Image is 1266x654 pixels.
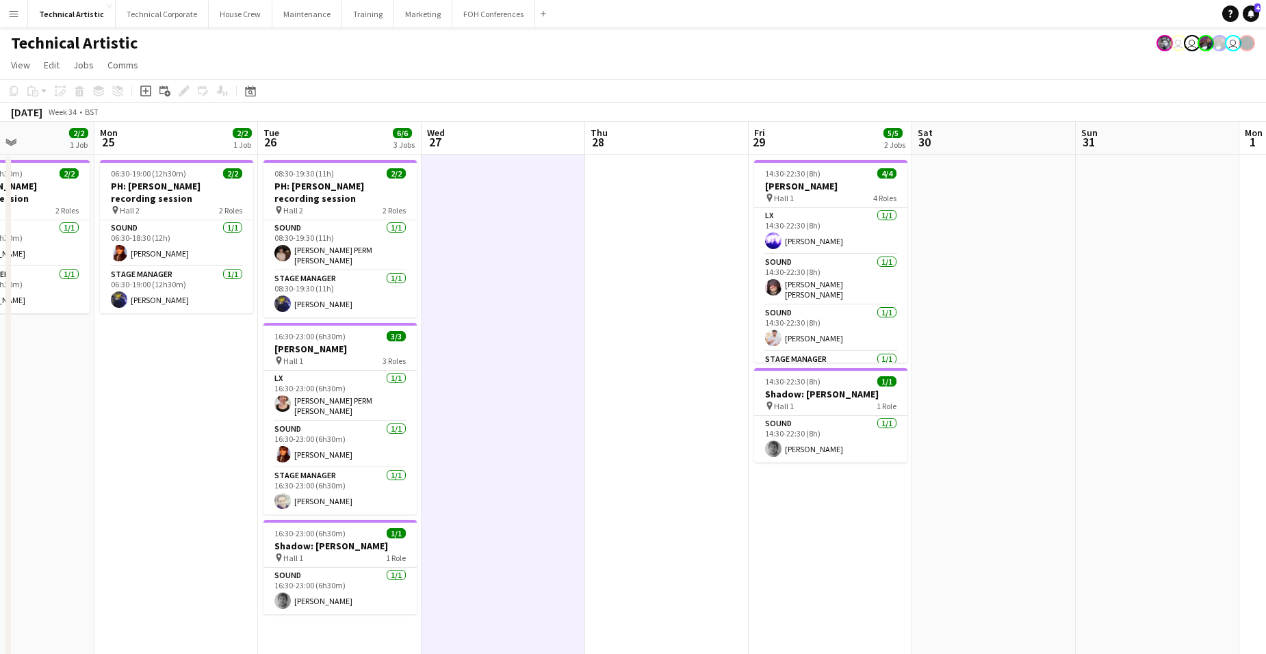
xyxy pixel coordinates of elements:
[85,107,99,117] div: BST
[11,105,42,119] div: [DATE]
[98,134,118,150] span: 25
[111,168,186,179] span: 06:30-19:00 (12h30m)
[877,401,896,411] span: 1 Role
[263,180,417,205] h3: PH: [PERSON_NAME] recording session
[102,56,144,74] a: Comms
[774,193,794,203] span: Hall 1
[263,568,417,614] app-card-role: Sound1/116:30-23:00 (6h30m)[PERSON_NAME]
[591,127,608,139] span: Thu
[233,140,251,150] div: 1 Job
[873,193,896,203] span: 4 Roles
[387,528,406,538] span: 1/1
[342,1,394,27] button: Training
[274,168,334,179] span: 08:30-19:30 (11h)
[883,128,903,138] span: 5/5
[263,220,417,271] app-card-role: Sound1/108:30-19:30 (11h)[PERSON_NAME] PERM [PERSON_NAME]
[394,1,452,27] button: Marketing
[219,205,242,215] span: 2 Roles
[38,56,65,74] a: Edit
[1157,35,1173,51] app-user-avatar: Krisztian PERM Vass
[387,168,406,179] span: 2/2
[754,160,907,363] app-job-card: 14:30-22:30 (8h)4/4[PERSON_NAME] Hall 14 RolesLX1/114:30-22:30 (8h)[PERSON_NAME]Sound1/114:30-22:...
[752,134,765,150] span: 29
[884,140,905,150] div: 2 Jobs
[100,180,253,205] h3: PH: [PERSON_NAME] recording session
[263,468,417,514] app-card-role: Stage Manager1/116:30-23:00 (6h30m)[PERSON_NAME]
[11,33,138,53] h1: Technical Artistic
[1081,127,1098,139] span: Sun
[1170,35,1187,51] app-user-avatar: Liveforce Admin
[44,59,60,71] span: Edit
[1198,35,1214,51] app-user-avatar: Zubair PERM Dhalla
[1225,35,1241,51] app-user-avatar: Nathan PERM Birdsall
[1243,5,1259,22] a: 4
[73,59,94,71] span: Jobs
[263,520,417,614] app-job-card: 16:30-23:00 (6h30m)1/1Shadow: [PERSON_NAME] Hall 11 RoleSound1/116:30-23:00 (6h30m)[PERSON_NAME]
[107,59,138,71] span: Comms
[120,205,140,215] span: Hall 2
[68,56,99,74] a: Jobs
[69,128,88,138] span: 2/2
[55,205,79,215] span: 2 Roles
[393,140,415,150] div: 3 Jobs
[754,368,907,462] app-job-card: 14:30-22:30 (8h)1/1Shadow: [PERSON_NAME] Hall 11 RoleSound1/114:30-22:30 (8h)[PERSON_NAME]
[60,168,79,179] span: 2/2
[11,59,30,71] span: View
[263,271,417,317] app-card-role: Stage Manager1/108:30-19:30 (11h)[PERSON_NAME]
[100,267,253,313] app-card-role: Stage Manager1/106:30-19:00 (12h30m)[PERSON_NAME]
[1243,134,1263,150] span: 1
[427,127,445,139] span: Wed
[589,134,608,150] span: 28
[1079,134,1098,150] span: 31
[263,160,417,317] app-job-card: 08:30-19:30 (11h)2/2PH: [PERSON_NAME] recording session Hall 22 RolesSound1/108:30-19:30 (11h)[PE...
[425,134,445,150] span: 27
[263,371,417,421] app-card-role: LX1/116:30-23:00 (6h30m)[PERSON_NAME] PERM [PERSON_NAME]
[233,128,252,138] span: 2/2
[263,343,417,355] h3: [PERSON_NAME]
[765,168,821,179] span: 14:30-22:30 (8h)
[1245,127,1263,139] span: Mon
[263,421,417,468] app-card-role: Sound1/116:30-23:00 (6h30m)[PERSON_NAME]
[283,356,303,366] span: Hall 1
[383,205,406,215] span: 2 Roles
[100,160,253,313] app-job-card: 06:30-19:00 (12h30m)2/2PH: [PERSON_NAME] recording session Hall 22 RolesSound1/106:30-18:30 (12h)...
[754,208,907,254] app-card-role: LX1/114:30-22:30 (8h)[PERSON_NAME]
[754,180,907,192] h3: [PERSON_NAME]
[393,128,412,138] span: 6/6
[877,168,896,179] span: 4/4
[877,376,896,387] span: 1/1
[754,127,765,139] span: Fri
[209,1,272,27] button: House Crew
[754,254,907,305] app-card-role: Sound1/114:30-22:30 (8h)[PERSON_NAME] [PERSON_NAME]
[261,134,279,150] span: 26
[45,107,79,117] span: Week 34
[916,134,933,150] span: 30
[283,205,303,215] span: Hall 2
[70,140,88,150] div: 1 Job
[1254,3,1261,12] span: 4
[387,331,406,341] span: 3/3
[116,1,209,27] button: Technical Corporate
[754,416,907,462] app-card-role: Sound1/114:30-22:30 (8h)[PERSON_NAME]
[918,127,933,139] span: Sat
[1184,35,1200,51] app-user-avatar: Liveforce Admin
[386,553,406,563] span: 1 Role
[754,305,907,352] app-card-role: Sound1/114:30-22:30 (8h)[PERSON_NAME]
[5,56,36,74] a: View
[263,127,279,139] span: Tue
[263,323,417,514] app-job-card: 16:30-23:00 (6h30m)3/3[PERSON_NAME] Hall 13 RolesLX1/116:30-23:00 (6h30m)[PERSON_NAME] PERM [PERS...
[283,553,303,563] span: Hall 1
[1239,35,1255,51] app-user-avatar: Gabrielle Barr
[1211,35,1228,51] app-user-avatar: Zubair PERM Dhalla
[263,540,417,552] h3: Shadow: [PERSON_NAME]
[383,356,406,366] span: 3 Roles
[272,1,342,27] button: Maintenance
[765,376,821,387] span: 14:30-22:30 (8h)
[274,331,346,341] span: 16:30-23:00 (6h30m)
